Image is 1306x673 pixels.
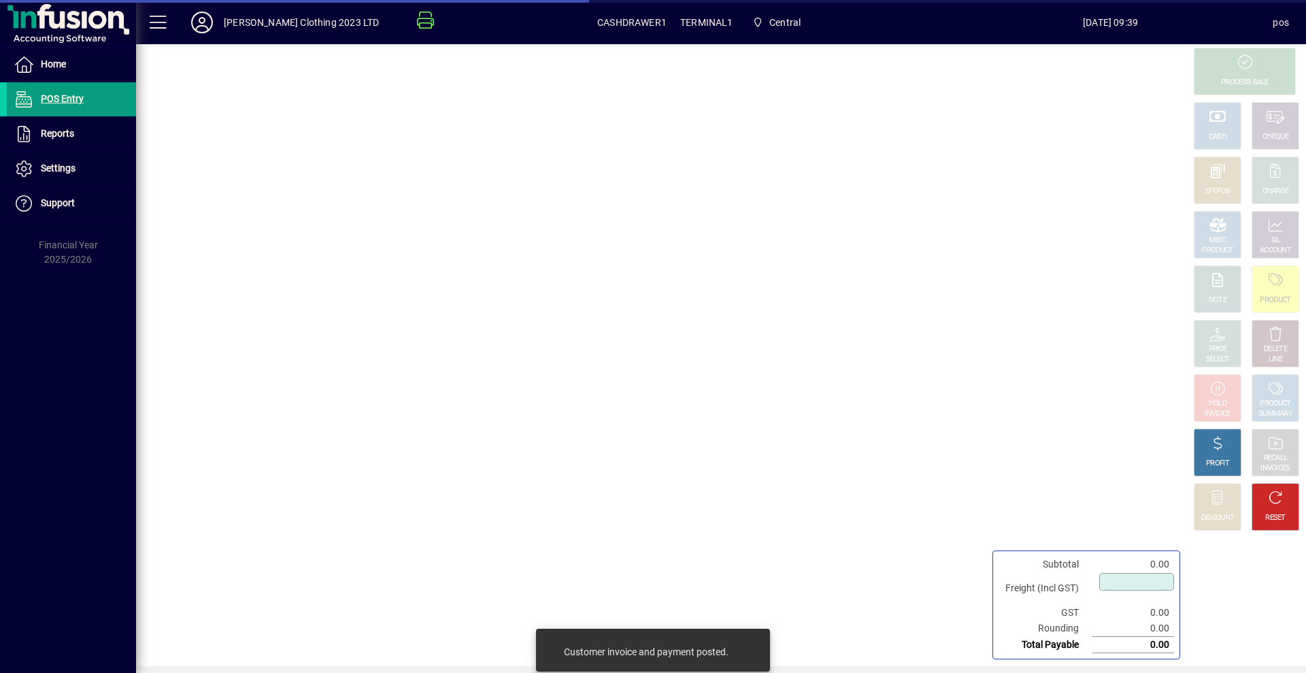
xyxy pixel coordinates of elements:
div: GL [1271,235,1280,246]
a: Settings [7,152,136,186]
td: 0.00 [1092,621,1174,637]
span: TERMINAL1 [680,12,733,33]
td: Rounding [999,621,1092,637]
div: SUMMARY [1258,409,1292,419]
span: POS Entry [41,93,84,104]
div: PRODUCT [1260,399,1290,409]
div: HOLD [1209,399,1226,409]
div: PRICE [1209,344,1227,355]
button: Profile [180,10,224,35]
div: PRODUCT [1202,246,1233,256]
div: PROCESS SALE [1221,78,1269,88]
div: DISCOUNT [1201,513,1234,523]
div: INVOICE [1205,409,1230,419]
td: Freight (Incl GST) [999,572,1092,605]
span: Reports [41,128,74,139]
a: Support [7,186,136,220]
div: pos [1273,12,1289,33]
div: CHARGE [1262,186,1289,197]
td: 0.00 [1092,637,1174,653]
div: RESET [1265,513,1286,523]
div: ACCOUNT [1260,246,1291,256]
span: CASHDRAWER1 [597,12,667,33]
div: SELECT [1206,355,1230,365]
span: Home [41,59,66,69]
div: CASH [1209,132,1226,142]
span: Central [769,12,801,33]
td: Subtotal [999,557,1092,572]
td: 0.00 [1092,605,1174,621]
div: EFTPOS [1205,186,1230,197]
div: INVOICES [1260,463,1290,474]
div: LINE [1269,355,1282,365]
div: PRODUCT [1260,295,1290,306]
a: Reports [7,117,136,151]
div: CHEQUE [1262,132,1288,142]
td: 0.00 [1092,557,1174,572]
div: PROFIT [1206,459,1229,469]
a: Home [7,48,136,82]
div: DELETE [1264,344,1287,355]
div: [PERSON_NAME] Clothing 2023 LTD [224,12,379,33]
div: MISC [1209,235,1226,246]
td: Total Payable [999,637,1092,653]
span: [DATE] 09:39 [948,12,1273,33]
div: NOTE [1209,295,1226,306]
div: RECALL [1264,453,1288,463]
td: GST [999,605,1092,621]
span: Central [747,10,807,35]
div: Customer invoice and payment posted. [564,645,729,659]
span: Support [41,197,75,208]
span: Settings [41,163,76,174]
